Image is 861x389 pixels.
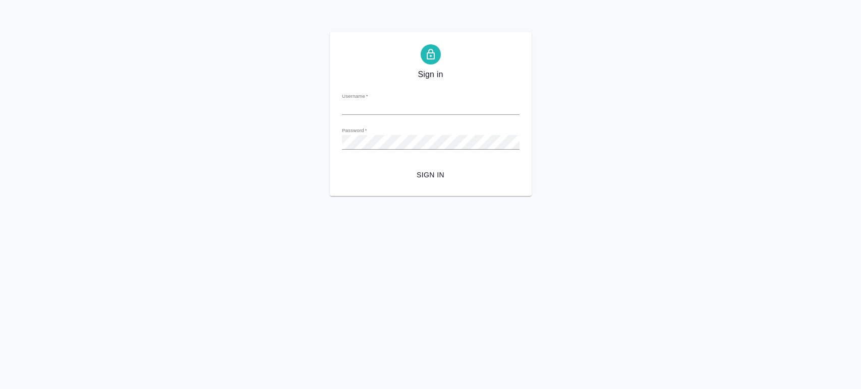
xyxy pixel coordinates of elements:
[342,166,520,184] button: Sign in
[505,139,513,147] img: npw-badge-icon-locked.svg
[342,94,368,99] label: Username
[350,169,511,181] span: Sign in
[342,128,367,133] label: Password
[418,69,443,81] span: Sign in
[505,104,513,112] img: npw-badge-icon-locked.svg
